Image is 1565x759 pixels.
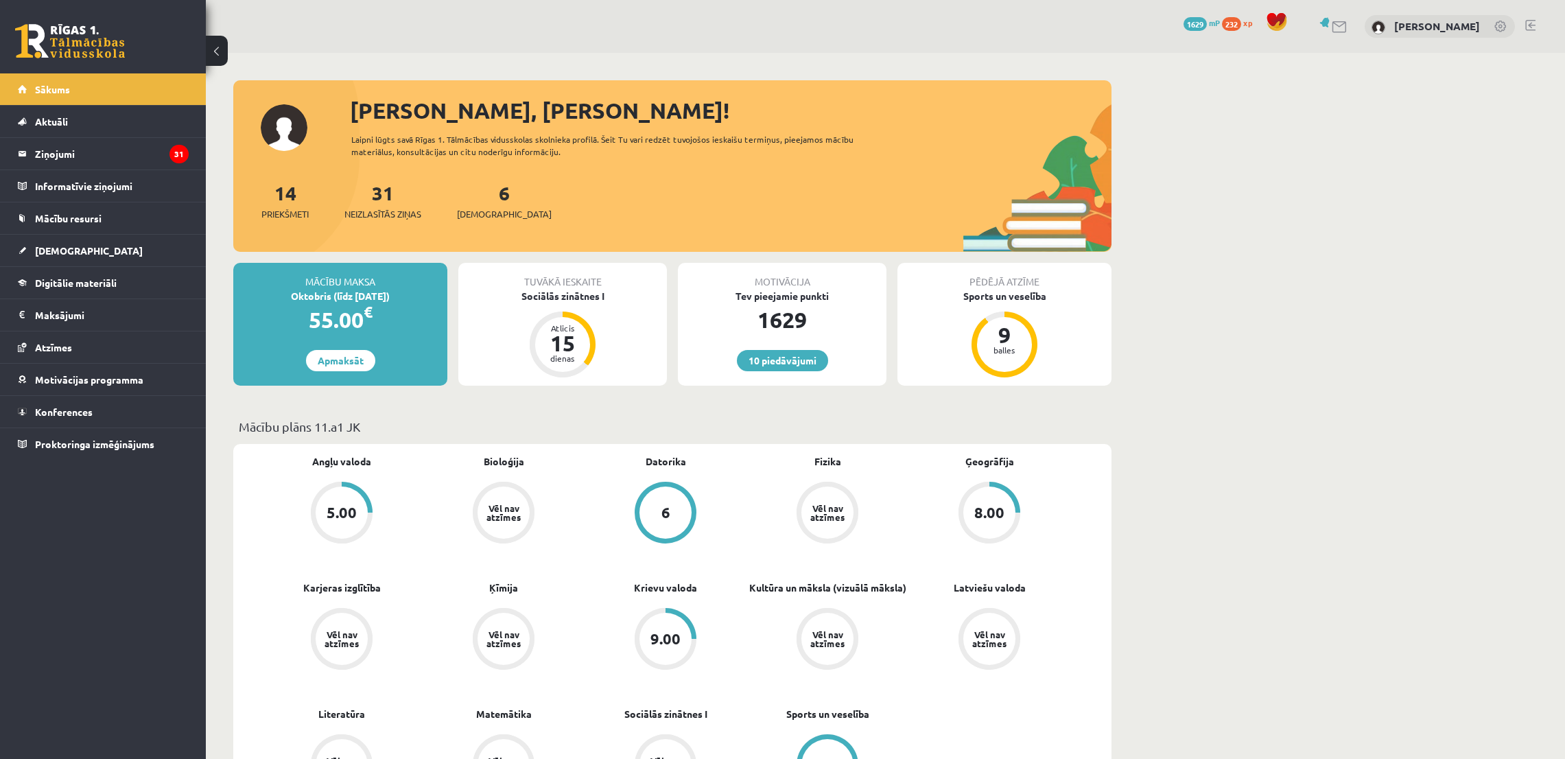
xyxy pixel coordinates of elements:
[18,106,189,137] a: Aktuāli
[585,608,746,673] a: 9.00
[35,406,93,418] span: Konferences
[984,346,1025,354] div: balles
[1184,17,1220,28] a: 1629 mP
[458,289,667,379] a: Sociālās zinātnes I Atlicis 15 dienas
[749,581,906,595] a: Kultūra un māksla (vizuālā māksla)
[18,428,189,460] a: Proktoringa izmēģinājums
[484,630,523,648] div: Vēl nav atzīmes
[322,630,361,648] div: Vēl nav atzīmes
[661,505,670,520] div: 6
[35,373,143,386] span: Motivācijas programma
[423,482,585,546] a: Vēl nav atzīmes
[344,180,421,221] a: 31Neizlasītās ziņas
[18,364,189,395] a: Motivācijas programma
[1184,17,1207,31] span: 1629
[476,707,532,721] a: Matemātika
[261,608,423,673] a: Vēl nav atzīmes
[458,263,667,289] div: Tuvākā ieskaite
[35,244,143,257] span: [DEMOGRAPHIC_DATA]
[542,332,583,354] div: 15
[897,263,1111,289] div: Pēdējā atzīme
[261,207,309,221] span: Priekšmeti
[318,707,365,721] a: Literatūra
[18,138,189,170] a: Ziņojumi31
[624,707,707,721] a: Sociālās zinātnes I
[1222,17,1259,28] a: 232 xp
[18,235,189,266] a: [DEMOGRAPHIC_DATA]
[233,263,447,289] div: Mācību maksa
[984,324,1025,346] div: 9
[35,170,189,202] legend: Informatīvie ziņojumi
[303,581,381,595] a: Karjeras izglītība
[484,504,523,522] div: Vēl nav atzīmes
[18,331,189,363] a: Atzīmes
[351,133,878,158] div: Laipni lūgts savā Rīgas 1. Tālmācības vidusskolas skolnieka profilā. Šeit Tu vari redzēt tuvojošo...
[35,299,189,331] legend: Maksājumi
[423,608,585,673] a: Vēl nav atzīmes
[1209,17,1220,28] span: mP
[542,324,583,332] div: Atlicis
[970,630,1009,648] div: Vēl nav atzīmes
[814,454,841,469] a: Fizika
[650,631,681,646] div: 9.00
[35,341,72,353] span: Atzīmes
[1243,17,1252,28] span: xp
[350,94,1111,127] div: [PERSON_NAME], [PERSON_NAME]!
[954,581,1026,595] a: Latviešu valoda
[678,289,886,303] div: Tev pieejamie punkti
[458,289,667,303] div: Sociālās zinātnes I
[364,302,373,322] span: €
[746,482,908,546] a: Vēl nav atzīmes
[306,350,375,371] a: Apmaksāt
[15,24,125,58] a: Rīgas 1. Tālmācības vidusskola
[1372,21,1385,34] img: Sofija Jevsejeva
[18,267,189,299] a: Digitālie materiāli
[18,170,189,202] a: Informatīvie ziņojumi
[585,482,746,546] a: 6
[1394,19,1480,33] a: [PERSON_NAME]
[634,581,697,595] a: Krievu valoda
[808,630,847,648] div: Vēl nav atzīmes
[35,83,70,95] span: Sākums
[18,73,189,105] a: Sākums
[489,581,518,595] a: Ķīmija
[18,202,189,234] a: Mācību resursi
[786,707,869,721] a: Sports un veselība
[457,207,552,221] span: [DEMOGRAPHIC_DATA]
[239,417,1106,436] p: Mācību plāns 11.a1 JK
[808,504,847,522] div: Vēl nav atzīmes
[327,505,357,520] div: 5.00
[746,608,908,673] a: Vēl nav atzīmes
[737,350,828,371] a: 10 piedāvājumi
[965,454,1014,469] a: Ģeogrāfija
[35,212,102,224] span: Mācību resursi
[18,396,189,428] a: Konferences
[35,138,189,170] legend: Ziņojumi
[542,354,583,362] div: dienas
[974,505,1004,520] div: 8.00
[457,180,552,221] a: 6[DEMOGRAPHIC_DATA]
[897,289,1111,379] a: Sports un veselība 9 balles
[261,482,423,546] a: 5.00
[233,289,447,303] div: Oktobris (līdz [DATE])
[897,289,1111,303] div: Sports un veselība
[261,180,309,221] a: 14Priekšmeti
[678,303,886,336] div: 1629
[484,454,524,469] a: Bioloģija
[169,145,189,163] i: 31
[344,207,421,221] span: Neizlasītās ziņas
[646,454,686,469] a: Datorika
[18,299,189,331] a: Maksājumi
[312,454,371,469] a: Angļu valoda
[1222,17,1241,31] span: 232
[35,115,68,128] span: Aktuāli
[908,482,1070,546] a: 8.00
[35,438,154,450] span: Proktoringa izmēģinājums
[678,263,886,289] div: Motivācija
[35,277,117,289] span: Digitālie materiāli
[233,303,447,336] div: 55.00
[908,608,1070,673] a: Vēl nav atzīmes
